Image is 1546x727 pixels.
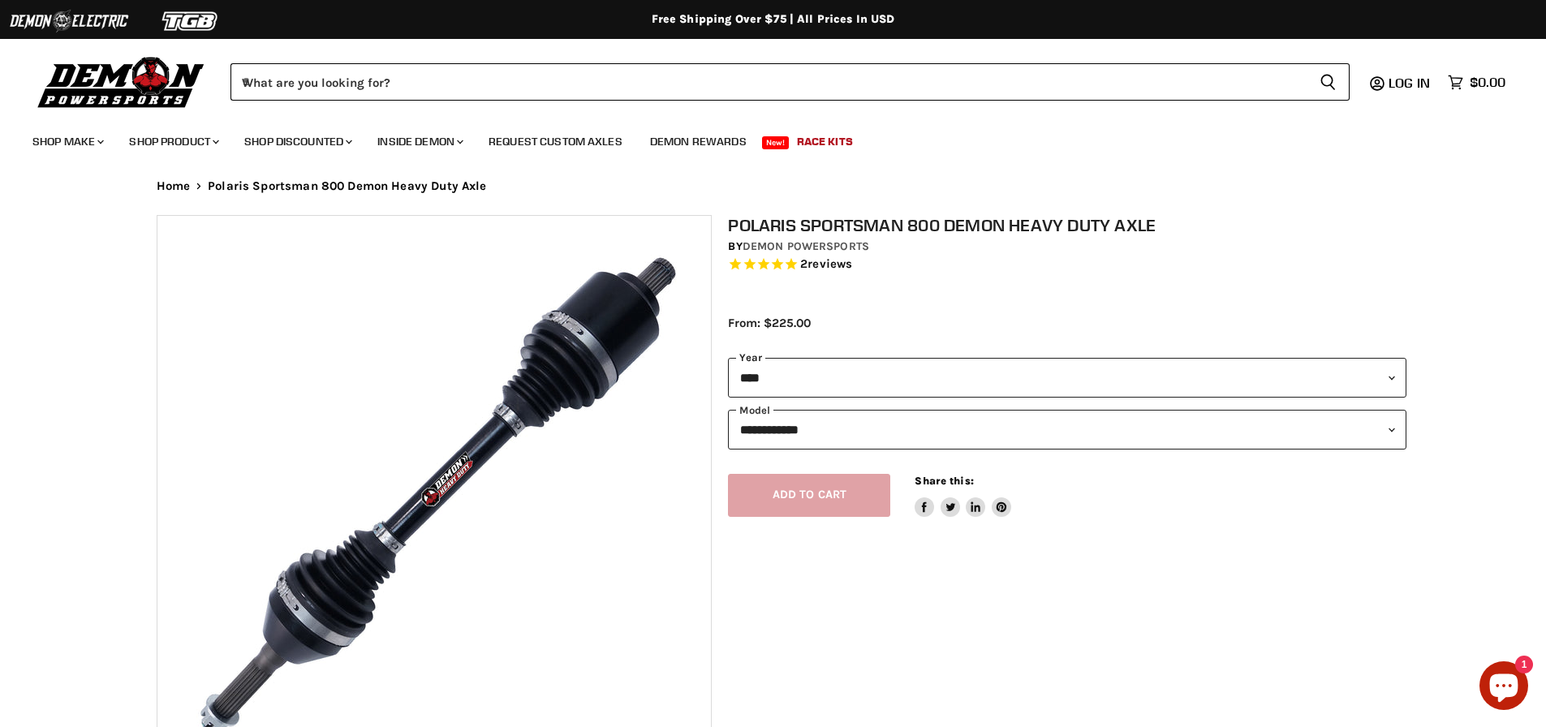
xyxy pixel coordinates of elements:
a: Race Kits [785,125,865,158]
span: Log in [1389,75,1430,91]
a: Inside Demon [365,125,473,158]
a: Shop Product [117,125,229,158]
span: $0.00 [1470,75,1505,90]
nav: Breadcrumbs [124,179,1423,193]
span: Polaris Sportsman 800 Demon Heavy Duty Axle [208,179,486,193]
a: Log in [1381,75,1440,90]
div: by [728,238,1406,256]
span: Share this: [915,475,973,487]
img: Demon Powersports [32,53,210,110]
button: Search [1307,63,1350,101]
img: TGB Logo 2 [130,6,252,37]
a: Demon Powersports [743,239,869,253]
a: Home [157,179,191,193]
inbox-online-store-chat: Shopify online store chat [1475,661,1533,714]
span: New! [762,136,790,149]
span: reviews [807,256,852,271]
span: From: $225.00 [728,316,811,330]
a: Shop Make [20,125,114,158]
form: Product [230,63,1350,101]
ul: Main menu [20,118,1501,158]
a: Request Custom Axles [476,125,635,158]
input: When autocomplete results are available use up and down arrows to review and enter to select [230,63,1307,101]
aside: Share this: [915,474,1011,517]
span: 2 reviews [800,256,852,271]
span: Rated 5.0 out of 5 stars 2 reviews [728,256,1406,273]
select: modal-name [728,410,1406,450]
h1: Polaris Sportsman 800 Demon Heavy Duty Axle [728,215,1406,235]
a: Shop Discounted [232,125,362,158]
a: Demon Rewards [638,125,759,158]
a: $0.00 [1440,71,1514,94]
div: Free Shipping Over $75 | All Prices In USD [124,12,1423,27]
img: Demon Electric Logo 2 [8,6,130,37]
select: year [728,358,1406,398]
